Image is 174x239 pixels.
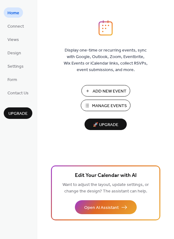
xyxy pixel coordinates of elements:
[4,74,21,84] a: Form
[4,47,25,58] a: Design
[98,20,113,36] img: logo_icon.svg
[93,88,126,95] span: Add New Event
[75,171,137,180] span: Edit Your Calendar with AI
[7,23,24,30] span: Connect
[8,110,28,117] span: Upgrade
[7,50,21,56] span: Design
[4,34,23,44] a: Views
[81,85,130,97] button: Add New Event
[84,205,119,211] span: Open AI Assistant
[4,88,32,98] a: Contact Us
[62,181,149,196] span: Want to adjust the layout, update settings, or change the design? The assistant can help.
[4,61,27,71] a: Settings
[7,63,24,70] span: Settings
[7,90,29,97] span: Contact Us
[7,10,19,16] span: Home
[4,107,32,119] button: Upgrade
[4,7,23,18] a: Home
[75,200,137,214] button: Open AI Assistant
[7,37,19,43] span: Views
[92,103,127,109] span: Manage Events
[81,100,130,111] button: Manage Events
[7,77,17,83] span: Form
[4,21,28,31] a: Connect
[88,121,123,129] span: 🚀 Upgrade
[85,119,127,130] button: 🚀 Upgrade
[64,47,148,73] span: Display one-time or recurring events, sync with Google, Outlook, Zoom, Eventbrite, Wix Events or ...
